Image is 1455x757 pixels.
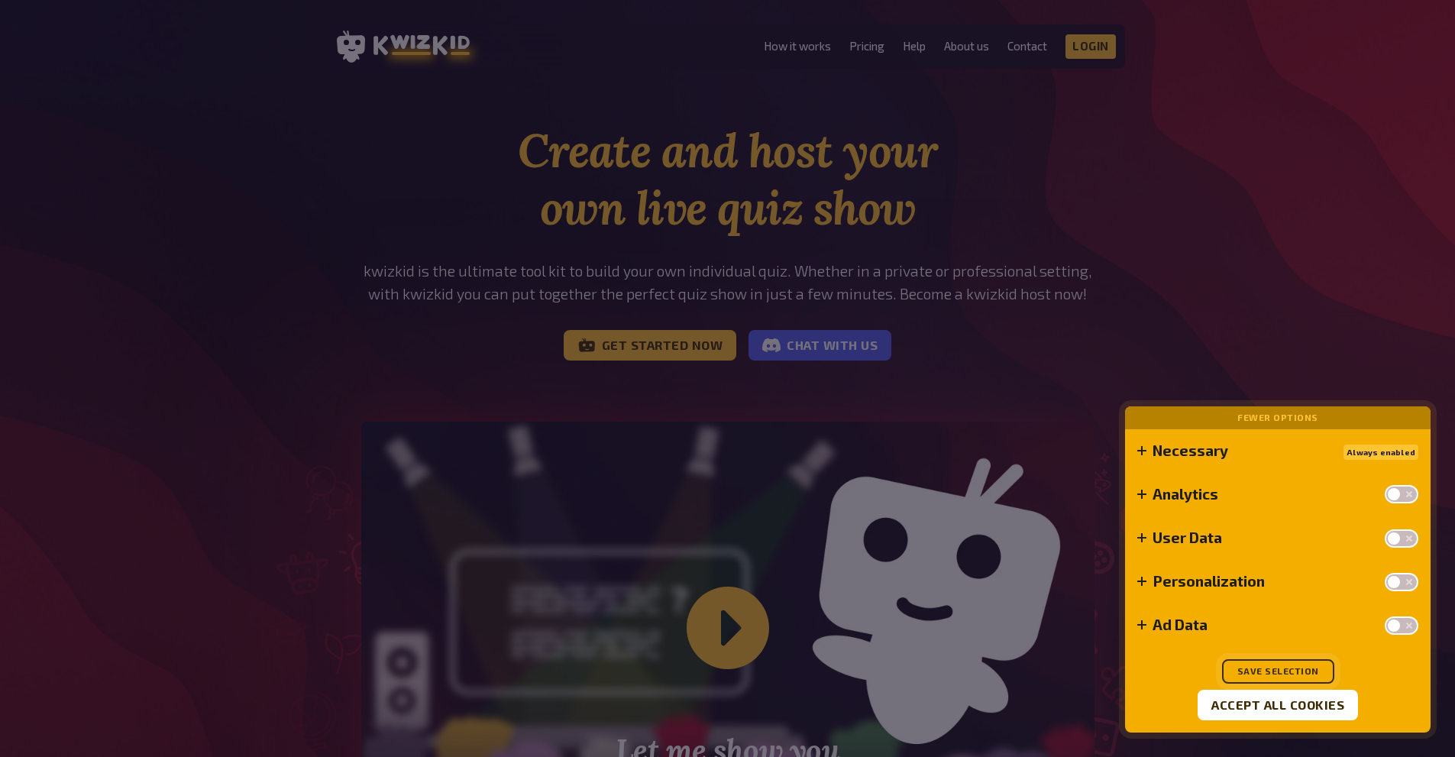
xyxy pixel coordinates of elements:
button: Save selection [1222,659,1334,684]
button: Accept all cookies [1198,690,1358,720]
summary: Analytics [1137,484,1418,503]
summary: NecessaryAlways enabled [1137,442,1418,460]
button: Fewer options [1237,412,1318,423]
summary: User Data [1137,528,1418,547]
summary: Personalization [1137,572,1418,591]
summary: Ad Data [1137,616,1418,635]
